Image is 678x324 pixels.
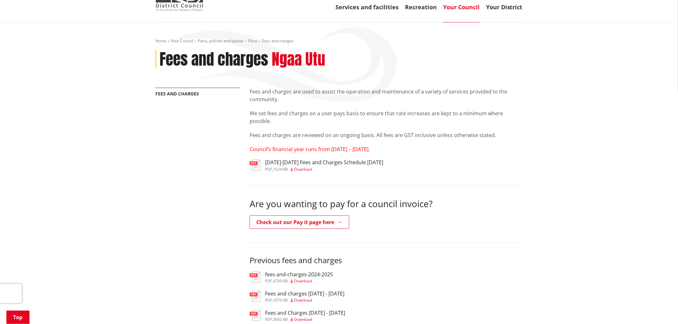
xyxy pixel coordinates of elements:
[272,50,325,69] h2: Ngaa Utu
[265,317,272,322] span: pdf
[250,198,433,210] span: Are you wanting to pay for a council invoice?
[405,3,437,11] a: Recreation
[265,167,383,171] div: ,
[198,38,244,44] a: Plans, policies and bylaws
[265,310,345,316] h3: Fees and Charges [DATE] - [DATE]
[443,3,480,11] a: Your Council
[171,38,193,44] a: Your Council
[265,166,272,172] span: pdf
[273,278,288,284] span: 4709 KB
[155,91,199,97] a: Fees and charges
[335,3,399,11] a: Services and facilities
[265,298,344,302] div: ,
[250,310,345,321] a: Fees and Charges [DATE] - [DATE] pdf,3043 KB Download
[250,215,349,229] a: Check out our Pay it page here
[273,317,288,322] span: 3043 KB
[248,38,258,44] a: Plans
[486,3,523,11] a: Your District
[250,159,383,171] a: [DATE]-[DATE] Fees and Charges Schedule [DATE] pdf,1624 KB Download
[265,318,345,321] div: ,
[250,131,523,139] p: Fees and charges are reviewed on an ongoing basis. All fees are GST inclusive unless otherwise st...
[155,38,166,44] a: Home
[262,38,294,44] span: Fees and charges
[250,109,523,125] p: We set fees and charges on a user-pays basis to ensure that rate increases are kept to a minimum ...
[250,291,344,302] a: Fees and charges [DATE] - [DATE] pdf,1079 KB Download
[294,278,312,284] span: Download
[294,166,312,172] span: Download
[294,317,312,322] span: Download
[294,297,312,303] span: Download
[265,278,272,284] span: pdf
[273,297,288,303] span: 1079 KB
[273,166,288,172] span: 1624 KB
[250,291,260,302] img: document-pdf.svg
[250,271,260,283] img: document-pdf.svg
[265,279,333,283] div: ,
[250,146,370,153] span: Council’s financial year runs from [DATE] – [DATE].
[250,271,333,283] a: fees-and-charges-2024-2025 pdf,4709 KB Download
[6,311,29,324] a: Top
[250,256,523,265] h3: Previous fees and charges
[250,88,523,103] p: Fees and charges are used to assist the operation and maintenance of a variety of services provid...
[155,38,523,44] nav: breadcrumb
[265,271,333,278] h3: fees-and-charges-2024-2025
[250,159,260,171] img: document-pdf.svg
[265,297,272,303] span: pdf
[250,310,260,321] img: document-pdf.svg
[265,291,344,297] h3: Fees and charges [DATE] - [DATE]
[265,159,383,166] h3: [DATE]-[DATE] Fees and Charges Schedule [DATE]
[160,50,268,69] h1: Fees and charges
[649,297,672,320] iframe: Messenger Launcher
